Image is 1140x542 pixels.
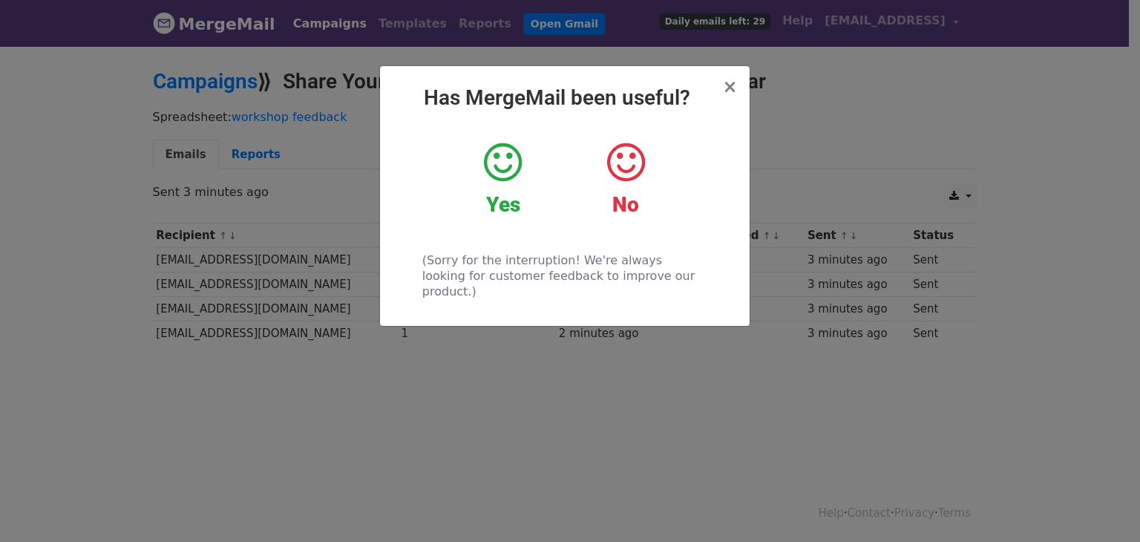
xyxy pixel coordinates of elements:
a: Yes [453,140,553,218]
p: (Sorry for the interruption! We're always looking for customer feedback to improve our product.) [422,252,707,299]
strong: No [612,192,639,217]
span: × [722,76,737,97]
strong: Yes [486,192,520,217]
a: No [575,140,675,218]
h2: Has MergeMail been useful? [392,85,738,111]
button: Close [722,78,737,96]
